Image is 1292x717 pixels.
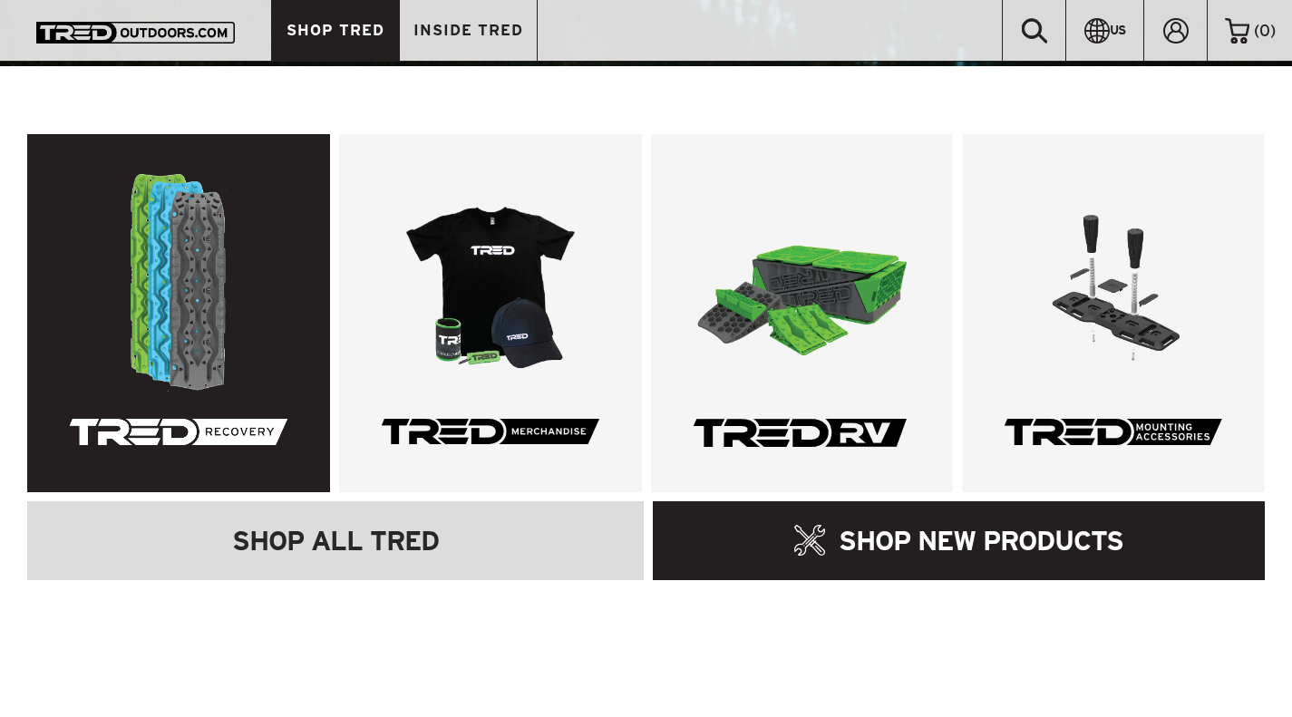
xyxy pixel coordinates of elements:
[27,501,644,580] a: SHOP ALL TRED
[413,23,523,38] span: INSIDE TRED
[1225,18,1249,44] img: cart-icon
[287,23,384,38] span: SHOP TRED
[36,22,235,44] img: TRED Outdoors America
[1259,22,1270,39] span: 0
[653,501,1265,580] a: SHOP NEW PRODUCTS
[1254,23,1276,39] span: ( )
